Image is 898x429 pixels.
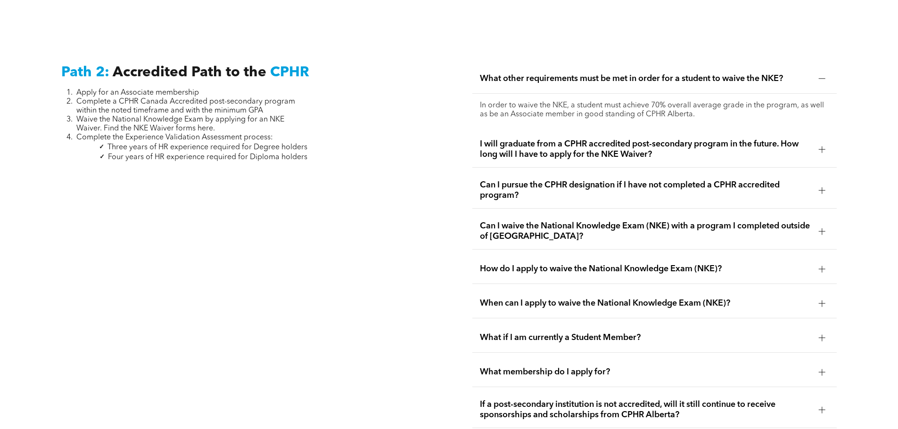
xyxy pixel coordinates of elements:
span: What if I am currently a Student Member? [480,332,811,343]
span: Can I pursue the CPHR designation if I have not completed a CPHR accredited program? [480,180,811,201]
span: Complete a CPHR Canada Accredited post-secondary program within the noted timeframe and with the ... [76,98,295,114]
span: Complete the Experience Validation Assessment process: [76,134,273,141]
span: Apply for an Associate membership [76,89,199,97]
span: Can I waive the National Knowledge Exam (NKE) with a program I completed outside of [GEOGRAPHIC_D... [480,221,811,242]
span: Waive the National Knowledge Exam by applying for an NKE Waiver. Find the NKE Waiver forms here. [76,116,284,132]
span: I will graduate from a CPHR accredited post-secondary program in the future. How long will I have... [480,139,811,160]
span: Path 2: [61,65,109,80]
span: What membership do I apply for? [480,367,811,377]
span: Three years of HR experience required for Degree holders [107,144,307,151]
span: How do I apply to waive the National Knowledge Exam (NKE)? [480,264,811,274]
p: In order to waive the NKE, a student must achieve 70% overall average grade in the program, as we... [480,101,829,119]
span: When can I apply to waive the National Knowledge Exam (NKE)? [480,298,811,308]
span: CPHR [270,65,309,80]
span: Accredited Path to the [113,65,266,80]
span: Four years of HR experience required for Diploma holders [108,154,307,161]
span: If a post-secondary institution is not accredited, will it still continue to receive sponsorships... [480,399,811,420]
span: What other requirements must be met in order for a student to waive the NKE? [480,73,811,84]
